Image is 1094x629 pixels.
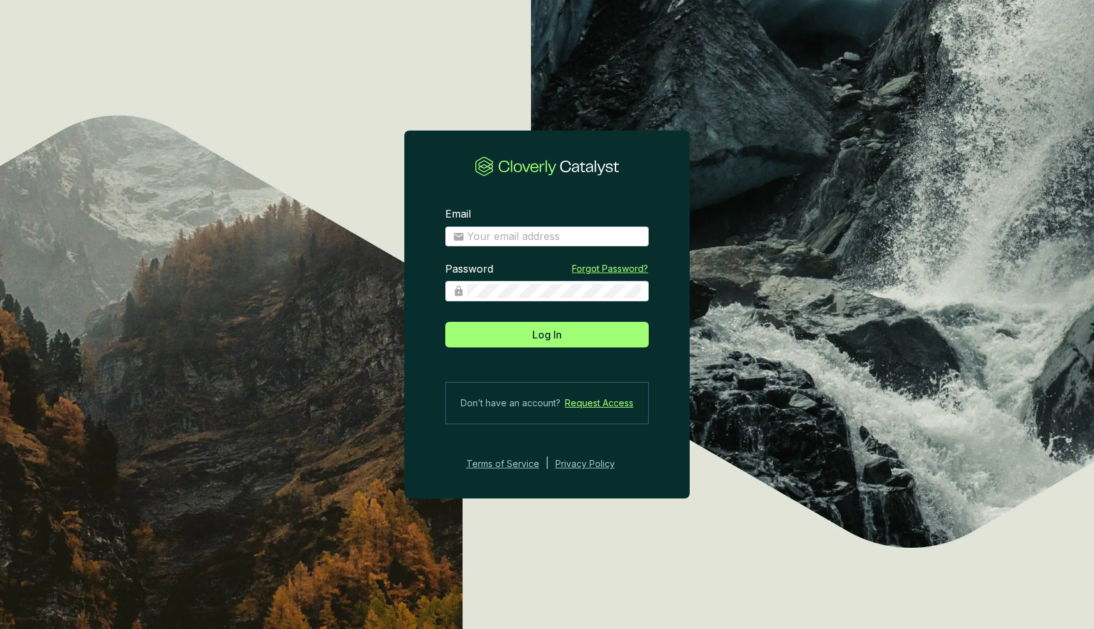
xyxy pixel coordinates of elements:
[532,327,562,342] span: Log In
[445,322,649,347] button: Log In
[546,456,549,472] div: |
[555,456,632,472] a: Privacy Policy
[467,230,641,244] input: Email
[572,262,648,275] a: Forgot Password?
[565,395,633,411] a: Request Access
[445,262,493,276] label: Password
[461,395,560,411] span: Don’t have an account?
[463,456,539,472] a: Terms of Service
[467,284,641,298] input: Password
[445,207,471,221] label: Email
